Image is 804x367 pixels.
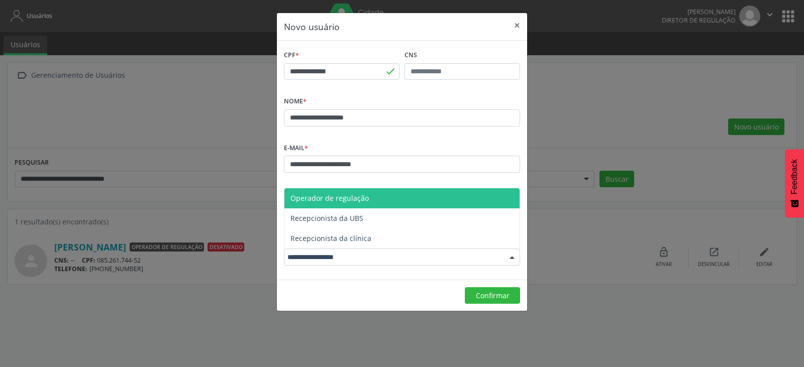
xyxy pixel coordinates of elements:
span: Operador de regulação [290,193,369,203]
label: Nº do Telefone [284,187,335,202]
button: Close [507,13,527,38]
h5: Novo usuário [284,20,340,33]
span: Confirmar [476,291,510,300]
span: Feedback [790,159,799,194]
span: done [385,66,396,77]
span: Recepcionista da UBS [290,213,363,223]
span: Recepcionista da clínica [290,233,371,243]
button: Confirmar [465,287,520,304]
label: E-mail [284,141,308,156]
label: Nome [284,94,307,109]
button: Feedback - Mostrar pesquisa [785,149,804,217]
label: CPF [284,48,299,63]
label: CNS [405,48,417,63]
